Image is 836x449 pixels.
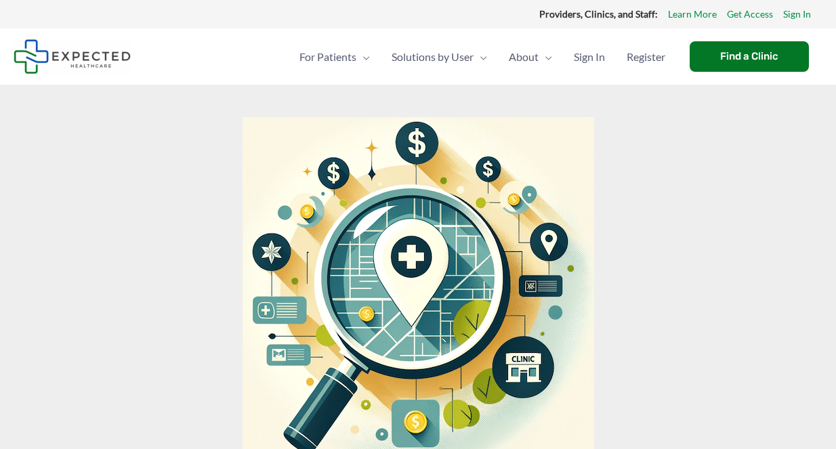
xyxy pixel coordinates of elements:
[539,8,658,20] strong: Providers, Clinics, and Staff:
[509,33,539,81] span: About
[289,33,381,81] a: For PatientsMenu Toggle
[574,33,605,81] span: Sign In
[356,33,370,81] span: Menu Toggle
[727,5,773,23] a: Get Access
[381,33,498,81] a: Solutions by UserMenu Toggle
[498,33,563,81] a: AboutMenu Toggle
[392,33,474,81] span: Solutions by User
[690,41,809,72] a: Find a Clinic
[563,33,616,81] a: Sign In
[539,33,552,81] span: Menu Toggle
[289,33,676,81] nav: Primary Site Navigation
[616,33,676,81] a: Register
[474,33,487,81] span: Menu Toggle
[627,33,665,81] span: Register
[299,33,356,81] span: For Patients
[783,5,811,23] a: Sign In
[668,5,717,23] a: Learn More
[14,39,131,74] img: Expected Healthcare Logo - side, dark font, small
